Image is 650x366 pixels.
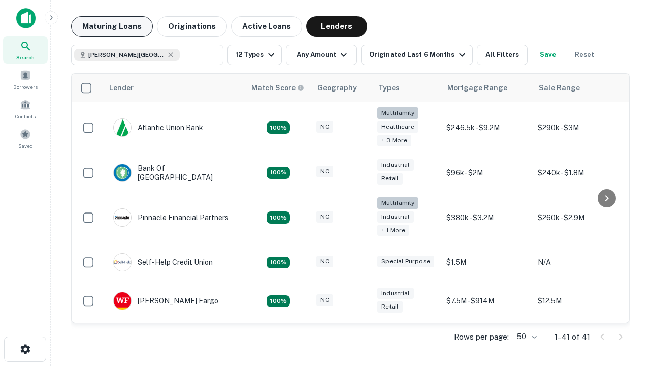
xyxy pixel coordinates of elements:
[539,82,580,94] div: Sale Range
[18,142,33,150] span: Saved
[377,256,434,267] div: Special Purpose
[378,82,400,94] div: Types
[532,45,564,65] button: Save your search to get updates of matches that match your search criteria.
[377,135,411,146] div: + 3 more
[227,45,282,65] button: 12 Types
[113,208,229,227] div: Pinnacle Financial Partners
[369,49,468,61] div: Originated Last 6 Months
[377,107,418,119] div: Multifamily
[317,82,357,94] div: Geography
[361,45,473,65] button: Originated Last 6 Months
[441,102,533,154] td: $246.5k - $9.2M
[477,45,528,65] button: All Filters
[316,166,333,177] div: NC
[114,292,131,310] img: picture
[16,8,36,28] img: capitalize-icon.png
[316,211,333,223] div: NC
[3,95,48,123] a: Contacts
[316,294,333,306] div: NC
[377,301,403,313] div: Retail
[114,209,131,226] img: picture
[286,45,357,65] button: Any Amount
[113,118,203,137] div: Atlantic Union Bank
[447,82,507,94] div: Mortgage Range
[113,253,213,271] div: Self-help Credit Union
[377,197,418,209] div: Multifamily
[441,192,533,243] td: $380k - $3.2M
[441,74,533,102] th: Mortgage Range
[306,16,367,37] button: Lenders
[599,252,650,301] iframe: Chat Widget
[267,167,290,179] div: Matching Properties: 15, hasApolloMatch: undefined
[251,82,302,94] h6: Match Score
[15,112,36,120] span: Contacts
[114,254,131,271] img: picture
[377,121,418,133] div: Healthcare
[88,50,165,59] span: [PERSON_NAME][GEOGRAPHIC_DATA], [GEOGRAPHIC_DATA]
[3,125,48,152] a: Saved
[568,45,601,65] button: Reset
[454,331,509,343] p: Rows per page:
[316,256,333,267] div: NC
[555,331,590,343] p: 1–41 of 41
[245,74,311,102] th: Capitalize uses an advanced AI algorithm to match your search with the best lender. The match sco...
[3,36,48,64] a: Search
[533,243,624,282] td: N/A
[114,119,131,136] img: picture
[533,102,624,154] td: $290k - $3M
[377,173,403,185] div: Retail
[13,83,38,91] span: Borrowers
[372,74,441,102] th: Types
[3,66,48,93] a: Borrowers
[113,292,218,310] div: [PERSON_NAME] Fargo
[377,288,414,299] div: Industrial
[109,82,134,94] div: Lender
[231,16,302,37] button: Active Loans
[113,164,235,182] div: Bank Of [GEOGRAPHIC_DATA]
[114,164,131,181] img: picture
[251,82,304,94] div: Capitalize uses an advanced AI algorithm to match your search with the best lender. The match sco...
[533,282,624,320] td: $12.5M
[311,74,372,102] th: Geography
[441,243,533,282] td: $1.5M
[71,16,153,37] button: Maturing Loans
[377,159,414,171] div: Industrial
[103,74,245,102] th: Lender
[16,53,35,62] span: Search
[267,295,290,308] div: Matching Properties: 15, hasApolloMatch: undefined
[533,74,624,102] th: Sale Range
[441,282,533,320] td: $7.5M - $914M
[513,329,538,344] div: 50
[377,225,409,236] div: + 1 more
[157,16,227,37] button: Originations
[267,211,290,224] div: Matching Properties: 24, hasApolloMatch: undefined
[533,154,624,192] td: $240k - $1.8M
[377,211,414,223] div: Industrial
[441,154,533,192] td: $96k - $2M
[316,121,333,133] div: NC
[267,121,290,134] div: Matching Properties: 14, hasApolloMatch: undefined
[267,257,290,269] div: Matching Properties: 11, hasApolloMatch: undefined
[533,192,624,243] td: $260k - $2.9M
